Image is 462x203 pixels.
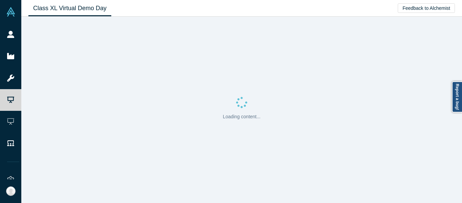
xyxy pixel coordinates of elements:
[6,7,16,17] img: Alchemist Vault Logo
[6,186,16,196] img: Michelle Ann Chua's Account
[223,113,260,120] p: Loading content...
[398,3,455,13] button: Feedback to Alchemist
[452,81,462,113] a: Report a bug!
[28,0,111,16] a: Class XL Virtual Demo Day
